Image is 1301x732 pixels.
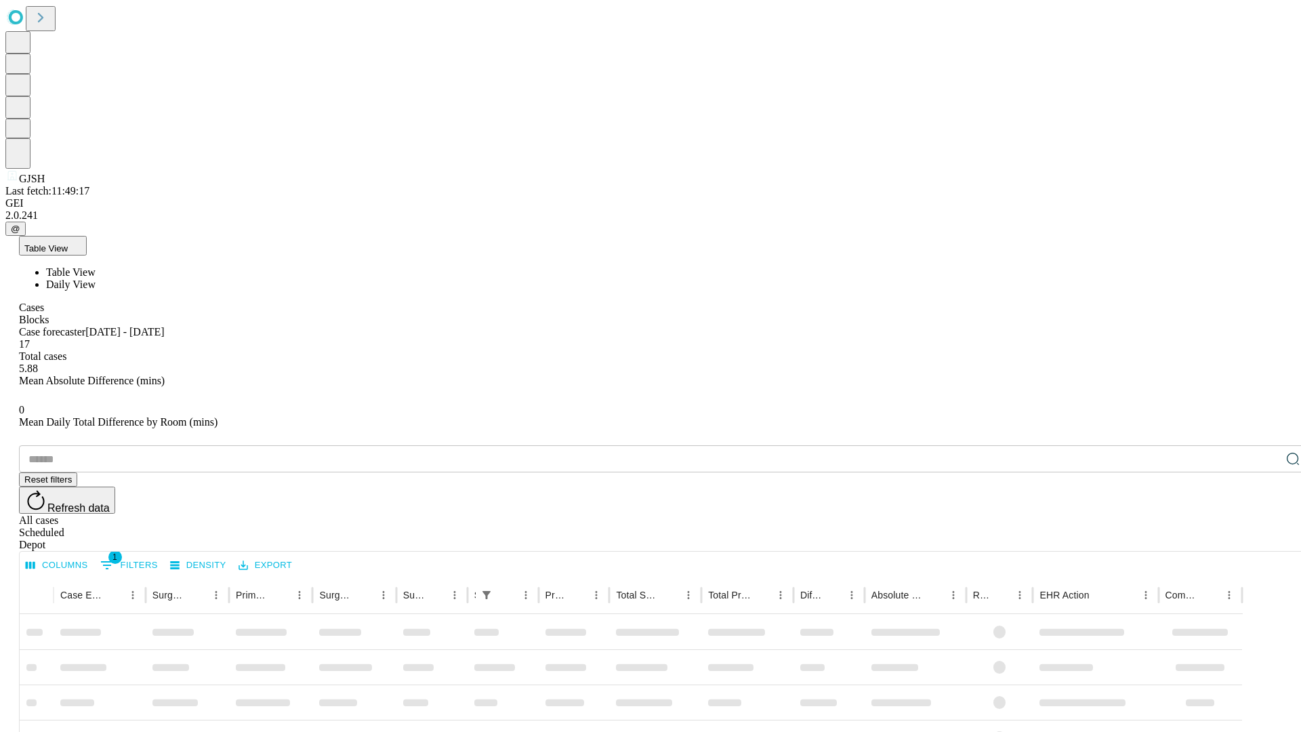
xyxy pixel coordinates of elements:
button: Sort [271,586,290,605]
button: Sort [1201,586,1220,605]
span: Refresh data [47,502,110,514]
button: Sort [752,586,771,605]
button: Menu [374,586,393,605]
button: Show filters [97,554,161,576]
span: @ [11,224,20,234]
div: 1 active filter [477,586,496,605]
button: Menu [679,586,698,605]
button: Menu [1136,586,1155,605]
button: @ [5,222,26,236]
span: Last fetch: 11:49:17 [5,185,89,197]
span: Case forecaster [19,326,85,338]
span: Table View [24,243,68,253]
button: Menu [1220,586,1239,605]
div: GEI [5,197,1296,209]
span: Daily View [46,279,96,290]
button: Menu [445,586,464,605]
button: Menu [771,586,790,605]
span: Mean Daily Total Difference by Room (mins) [19,416,218,428]
button: Sort [925,586,944,605]
div: Resolved in EHR [973,590,991,601]
button: Menu [290,586,309,605]
button: Menu [842,586,861,605]
div: Comments [1165,590,1199,601]
button: Sort [991,586,1010,605]
button: Sort [426,586,445,605]
div: Surgery Date [403,590,425,601]
span: [DATE] - [DATE] [85,326,164,338]
button: Refresh data [19,487,115,514]
div: Absolute Difference [871,590,924,601]
div: Surgery Name [319,590,353,601]
div: Difference [800,590,822,601]
button: Table View [19,236,87,256]
div: Primary Service [236,590,270,601]
button: Select columns [22,555,91,576]
button: Sort [660,586,679,605]
button: Show filters [477,586,496,605]
div: Total Predicted Duration [708,590,751,601]
span: Table View [46,266,96,278]
button: Menu [123,586,142,605]
button: Menu [207,586,226,605]
button: Sort [1091,586,1110,605]
div: Case Epic Id [60,590,103,601]
button: Menu [944,586,963,605]
span: 0 [19,404,24,415]
span: GJSH [19,173,45,184]
button: Sort [568,586,587,605]
button: Menu [587,586,606,605]
button: Density [167,555,230,576]
button: Menu [1010,586,1029,605]
span: Reset filters [24,474,72,485]
button: Sort [104,586,123,605]
button: Reset filters [19,472,77,487]
button: Sort [355,586,374,605]
span: Total cases [19,350,66,362]
div: EHR Action [1039,590,1089,601]
div: 2.0.241 [5,209,1296,222]
span: 5.88 [19,363,38,374]
div: Surgeon Name [152,590,186,601]
button: Menu [516,586,535,605]
button: Sort [188,586,207,605]
button: Sort [823,586,842,605]
button: Sort [497,586,516,605]
span: 17 [19,338,30,350]
div: Predicted In Room Duration [545,590,567,601]
div: Total Scheduled Duration [616,590,659,601]
span: 1 [108,550,122,564]
button: Export [235,555,295,576]
span: Mean Absolute Difference (mins) [19,375,165,386]
div: Scheduled In Room Duration [474,590,476,601]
